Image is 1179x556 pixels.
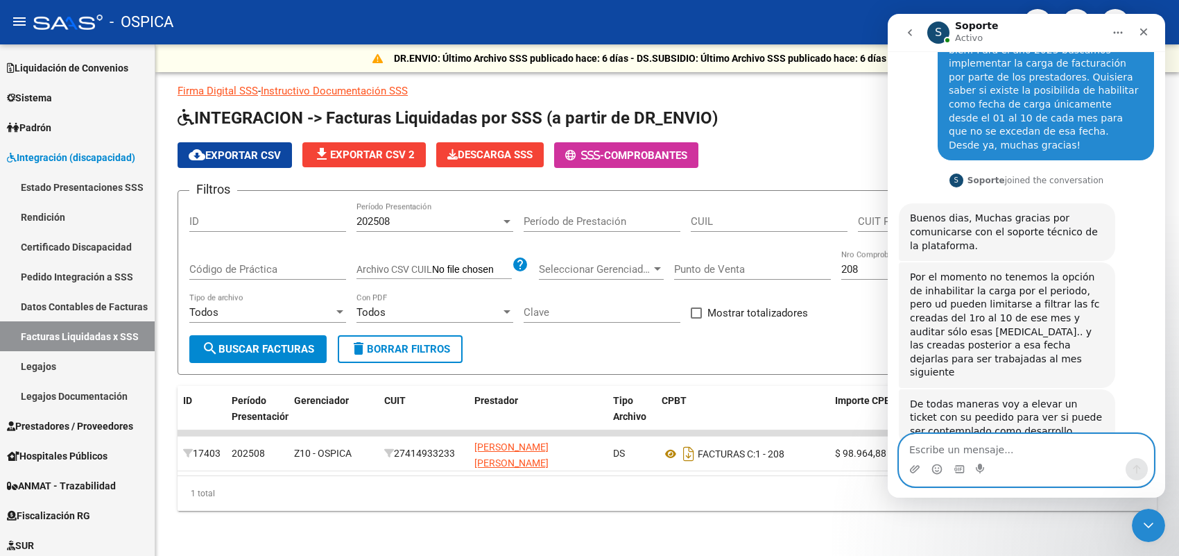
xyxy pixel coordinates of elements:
[232,448,265,459] span: 202508
[356,215,390,228] span: 202508
[608,386,656,447] datatable-header-cell: Tipo Archivo
[565,149,604,162] span: -
[512,256,528,273] mat-icon: help
[613,395,646,422] span: Tipo Archivo
[829,386,913,447] datatable-header-cell: Importe CPBT
[7,508,90,523] span: Fiscalización RG
[7,538,34,553] span: SUR
[384,446,463,462] div: 27414933233
[178,476,1157,511] div: 1 total
[1132,509,1165,542] iframe: Intercom live chat
[226,386,289,447] datatable-header-cell: Período Presentación
[707,305,808,321] span: Mostrar totalizadores
[189,149,281,162] span: Exportar CSV
[261,85,408,97] a: Instructivo Documentación SSS
[313,146,330,162] mat-icon: file_download
[662,443,824,465] div: 1 - 208
[178,85,258,97] a: Firma Digital SSS
[232,395,291,422] span: Período Presentación
[7,150,135,165] span: Integración (discapacidad)
[474,395,518,406] span: Prestador
[189,146,205,163] mat-icon: cloud_download
[189,306,218,319] span: Todos
[189,180,237,199] h3: Filtros
[183,446,221,462] div: 17403
[356,306,386,319] span: Todos
[178,386,226,447] datatable-header-cell: ID
[888,14,1165,498] iframe: Intercom live chat
[680,443,698,465] i: Descargar documento
[183,395,192,406] span: ID
[356,264,432,275] span: Archivo CSV CUIL
[432,264,512,276] input: Archivo CSV CUIL
[202,343,314,355] span: Buscar Facturas
[178,142,292,168] button: Exportar CSV
[294,448,352,459] span: Z10 - OSPICA
[469,386,608,447] datatable-header-cell: Prestador
[11,13,28,30] mat-icon: menu
[313,149,415,161] span: Exportar CSV 2
[835,448,886,459] span: $ 98.964,88
[178,83,1157,99] p: -
[539,263,651,276] span: Seleccionar Gerenciador
[835,395,897,406] span: Importe CPBT
[436,142,544,167] button: Descarga SSS
[656,386,829,447] datatable-header-cell: CPBT
[384,395,406,406] span: CUIT
[189,335,327,363] button: Buscar Facturas
[474,441,549,469] span: [PERSON_NAME] [PERSON_NAME]
[350,343,450,355] span: Borrar Filtros
[662,395,687,406] span: CPBT
[604,149,687,162] span: Comprobantes
[202,340,218,357] mat-icon: search
[447,149,533,161] span: Descarga SSS
[7,90,52,106] span: Sistema
[350,340,367,357] mat-icon: delete
[7,448,107,464] span: Hospitales Públicos
[338,335,463,363] button: Borrar Filtros
[7,478,116,494] span: ANMAT - Trazabilidad
[698,448,755,460] span: FACTURAS C:
[613,448,625,459] span: DS
[7,419,133,434] span: Prestadores / Proveedores
[7,60,128,76] span: Liquidación de Convenios
[394,51,886,66] p: DR.ENVIO: Último Archivo SSS publicado hace: 6 días - DS.SUBSIDIO: Último Archivo SSS publicado h...
[110,7,173,37] span: - OSPICA
[294,395,349,406] span: Gerenciador
[7,120,51,135] span: Padrón
[302,142,426,167] button: Exportar CSV 2
[178,108,718,128] span: INTEGRACION -> Facturas Liquidadas por SSS (a partir de DR_ENVIO)
[436,142,544,168] app-download-masive: Descarga masiva de comprobantes (adjuntos)
[379,386,469,447] datatable-header-cell: CUIT
[554,142,698,168] button: -Comprobantes
[289,386,379,447] datatable-header-cell: Gerenciador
